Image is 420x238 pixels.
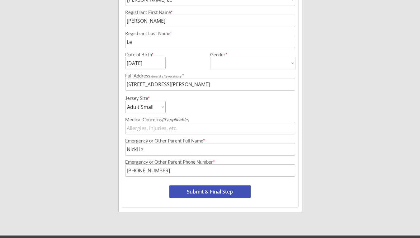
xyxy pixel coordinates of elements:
em: street & city necessary [150,74,181,78]
div: Emergency or Other Parent Phone Number [125,160,295,164]
input: Street, City, Province/State [125,78,295,91]
div: Medical Concerns [125,117,295,122]
input: Allergies, injuries, etc. [125,122,295,134]
div: Registrant First Name [125,10,295,15]
div: Gender [210,52,295,57]
div: Jersey Size [125,96,157,100]
div: Full Address [125,73,295,78]
button: Submit & Final Step [169,185,251,198]
div: Registrant Last Name [125,31,295,36]
div: Emergency or Other Parent Full Name [125,138,295,143]
div: Date of Birth [125,52,157,57]
em: (if applicable) [162,117,189,122]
